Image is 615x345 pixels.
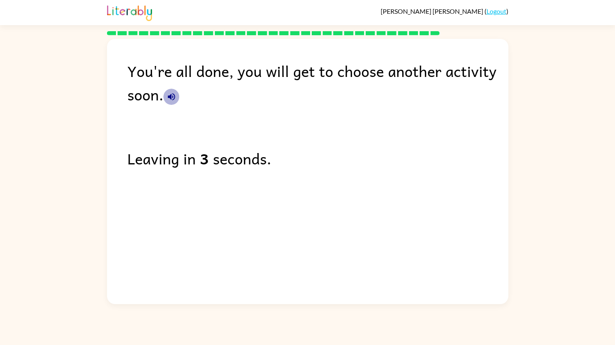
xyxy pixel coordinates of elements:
b: 3 [200,147,209,170]
img: Literably [107,3,152,21]
span: [PERSON_NAME] [PERSON_NAME] [381,7,484,15]
a: Logout [486,7,506,15]
div: ( ) [381,7,508,15]
div: You're all done, you will get to choose another activity soon. [127,59,508,106]
div: Leaving in seconds. [127,147,508,170]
